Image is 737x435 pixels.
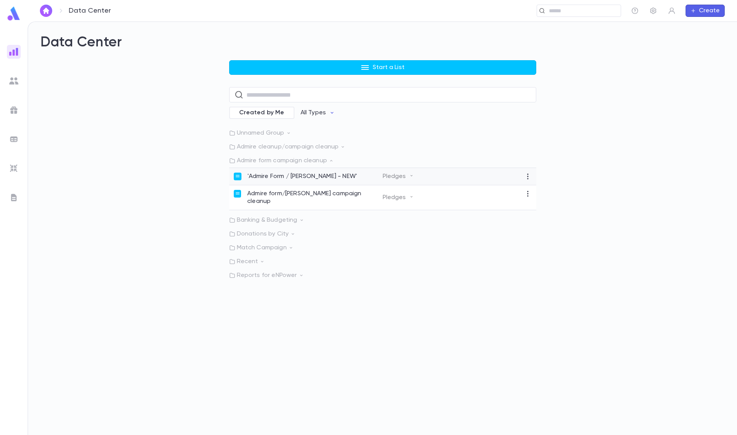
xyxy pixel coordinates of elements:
p: Banking & Budgeting [229,216,536,224]
img: logo [6,6,21,21]
img: letters_grey.7941b92b52307dd3b8a917253454ce1c.svg [9,193,18,202]
p: Pledges [383,173,414,180]
img: reports_gradient.dbe2566a39951672bc459a78b45e2f92.svg [9,47,18,56]
span: Created by Me [235,109,289,117]
p: Pledges [383,190,414,205]
img: home_white.a664292cf8c1dea59945f0da9f25487c.svg [41,8,51,14]
p: Reports for eNPower [229,272,536,279]
div: Created by Me [229,107,294,119]
p: Admire form/[PERSON_NAME] campaign cleanup [247,190,382,205]
button: Start a List [229,60,536,75]
p: Recent [229,258,536,265]
img: batches_grey.339ca447c9d9533ef1741baa751efc33.svg [9,135,18,144]
button: Create [686,5,725,17]
img: campaigns_grey.99e729a5f7ee94e3726e6486bddda8f1.svg [9,105,18,115]
p: Unnamed Group [229,129,536,137]
img: imports_grey.530a8a0e642e233f2baf0ef88e8c9fcb.svg [9,164,18,173]
p: Start a List [373,64,405,71]
button: All Types [294,105,341,120]
img: students_grey.60c7aba0da46da39d6d829b817ac14fc.svg [9,76,18,86]
p: Admire form campaign cleanup [229,157,536,165]
p: Data Center [69,7,111,15]
p: 'Admire Form / [PERSON_NAME] - NEW' [248,173,357,180]
h2: Data Center [40,34,725,51]
p: Admire cleanup/campaign cleanup [229,143,536,151]
p: Donations by City [229,230,536,238]
p: All Types [301,109,326,117]
p: Match Campaign [229,244,536,252]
